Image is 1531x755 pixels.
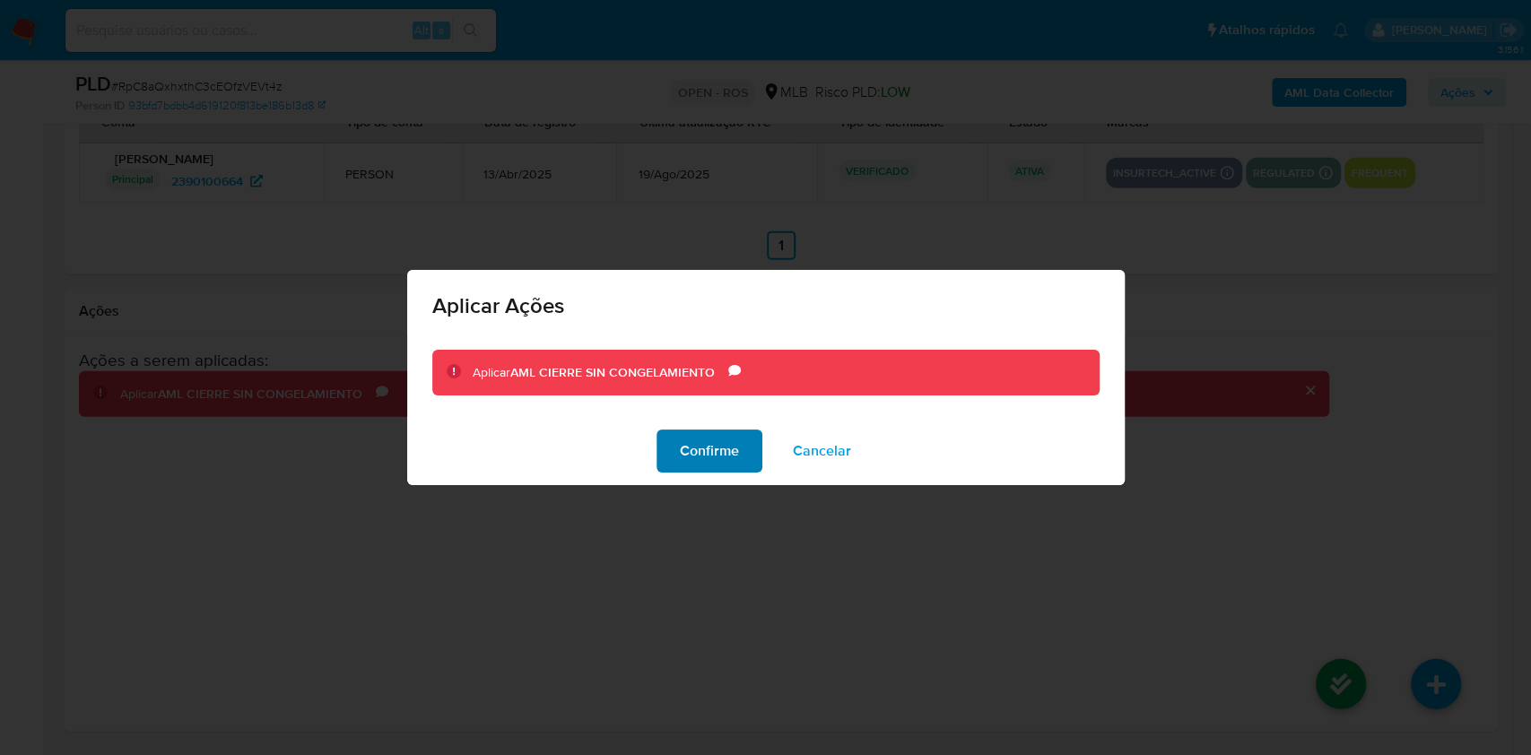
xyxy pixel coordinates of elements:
button: Cancelar [770,430,874,473]
b: AML CIERRE SIN CONGELAMIENTO [510,363,715,381]
span: Aplicar Ações [432,295,1100,317]
span: Confirme [680,431,739,471]
span: Cancelar [793,431,851,471]
button: Confirme [657,430,762,473]
div: Aplicar [473,364,728,382]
